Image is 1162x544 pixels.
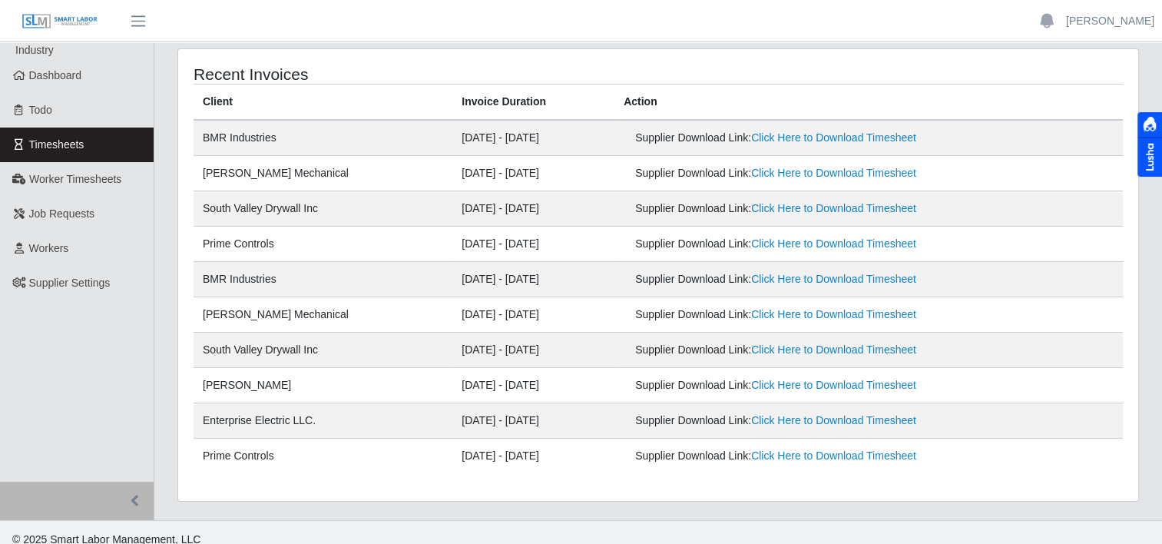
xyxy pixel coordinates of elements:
th: Client [194,85,452,121]
div: Supplier Download Link: [635,236,939,252]
td: [DATE] - [DATE] [452,403,614,439]
div: Supplier Download Link: [635,342,939,358]
a: Click Here to Download Timesheet [751,237,916,250]
span: Worker Timesheets [29,173,121,185]
span: Industry [15,44,54,56]
span: Dashboard [29,69,82,81]
div: Supplier Download Link: [635,377,939,393]
td: Prime Controls [194,227,452,262]
a: Click Here to Download Timesheet [751,343,916,356]
div: Supplier Download Link: [635,201,939,217]
span: Todo [29,104,52,116]
td: [DATE] - [DATE] [452,368,614,403]
img: SLM Logo [22,13,98,30]
span: Supplier Settings [29,277,111,289]
td: [DATE] - [DATE] [452,227,614,262]
div: Supplier Download Link: [635,307,939,323]
a: [PERSON_NAME] [1066,13,1154,29]
span: Timesheets [29,138,84,151]
a: Click Here to Download Timesheet [751,167,916,179]
td: [PERSON_NAME] [194,368,452,403]
td: [DATE] - [DATE] [452,191,614,227]
td: [DATE] - [DATE] [452,262,614,297]
a: Click Here to Download Timesheet [751,449,916,462]
td: [DATE] - [DATE] [452,439,614,474]
th: Action [614,85,1123,121]
td: Prime Controls [194,439,452,474]
td: [PERSON_NAME] Mechanical [194,156,452,191]
div: Supplier Download Link: [635,448,939,464]
td: BMR Industries [194,120,452,156]
div: Supplier Download Link: [635,165,939,181]
td: [DATE] - [DATE] [452,156,614,191]
div: Supplier Download Link: [635,271,939,287]
a: Click Here to Download Timesheet [751,308,916,320]
span: Job Requests [29,207,95,220]
td: BMR Industries [194,262,452,297]
td: [DATE] - [DATE] [452,120,614,156]
td: [PERSON_NAME] Mechanical [194,297,452,333]
a: Click Here to Download Timesheet [751,202,916,214]
a: Click Here to Download Timesheet [751,379,916,391]
a: Click Here to Download Timesheet [751,131,916,144]
h4: Recent Invoices [194,65,568,84]
div: Supplier Download Link: [635,130,939,146]
div: Supplier Download Link: [635,413,939,429]
td: Enterprise Electric LLC. [194,403,452,439]
a: Click Here to Download Timesheet [751,414,916,426]
th: Invoice Duration [452,85,614,121]
a: Click Here to Download Timesheet [751,273,916,285]
td: South Valley Drywall Inc [194,333,452,368]
span: Workers [29,242,69,254]
td: [DATE] - [DATE] [452,297,614,333]
td: South Valley Drywall Inc [194,191,452,227]
td: [DATE] - [DATE] [452,333,614,368]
